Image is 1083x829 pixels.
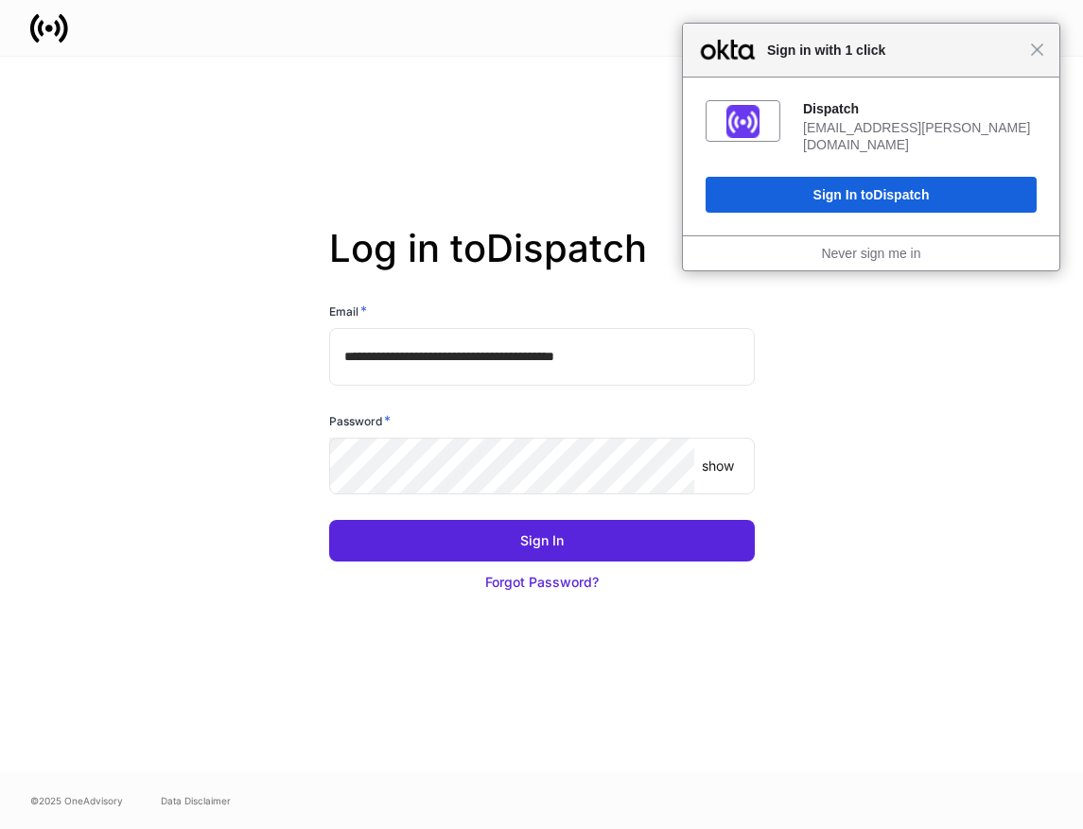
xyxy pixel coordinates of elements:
[1030,43,1044,57] span: Close
[329,226,755,302] h2: Log in to Dispatch
[329,411,391,430] h6: Password
[30,793,123,808] span: © 2025 OneAdvisory
[161,793,231,808] a: Data Disclaimer
[520,531,564,550] div: Sign In
[329,561,755,603] button: Forgot Password?
[485,573,599,592] div: Forgot Password?
[329,520,755,561] button: Sign In
[726,105,760,138] img: fs01jxrofoggULhDH358
[702,457,734,475] p: show
[873,187,929,202] span: Dispatch
[803,100,1037,117] div: Dispatch
[803,119,1037,153] div: [EMAIL_ADDRESS][PERSON_NAME][DOMAIN_NAME]
[329,302,367,320] h6: Email
[821,246,920,261] a: Never sign me in
[706,177,1037,213] button: Sign In toDispatch
[758,39,1030,61] span: Sign in with 1 click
